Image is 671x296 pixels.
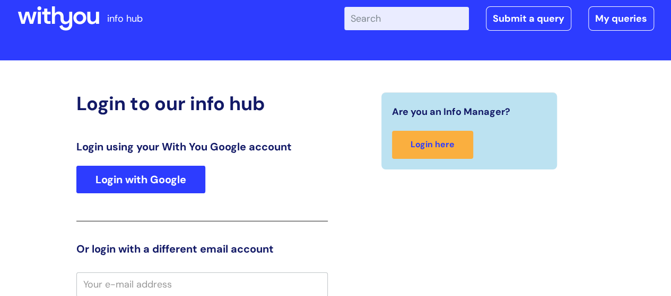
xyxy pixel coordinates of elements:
[107,10,143,27] p: info hub
[76,140,328,153] h3: Login using your With You Google account
[392,103,510,120] span: Are you an Info Manager?
[344,7,469,30] input: Search
[486,6,571,31] a: Submit a query
[76,92,328,115] h2: Login to our info hub
[76,166,205,193] a: Login with Google
[588,6,654,31] a: My queries
[76,243,328,255] h3: Or login with a different email account
[392,131,473,159] a: Login here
